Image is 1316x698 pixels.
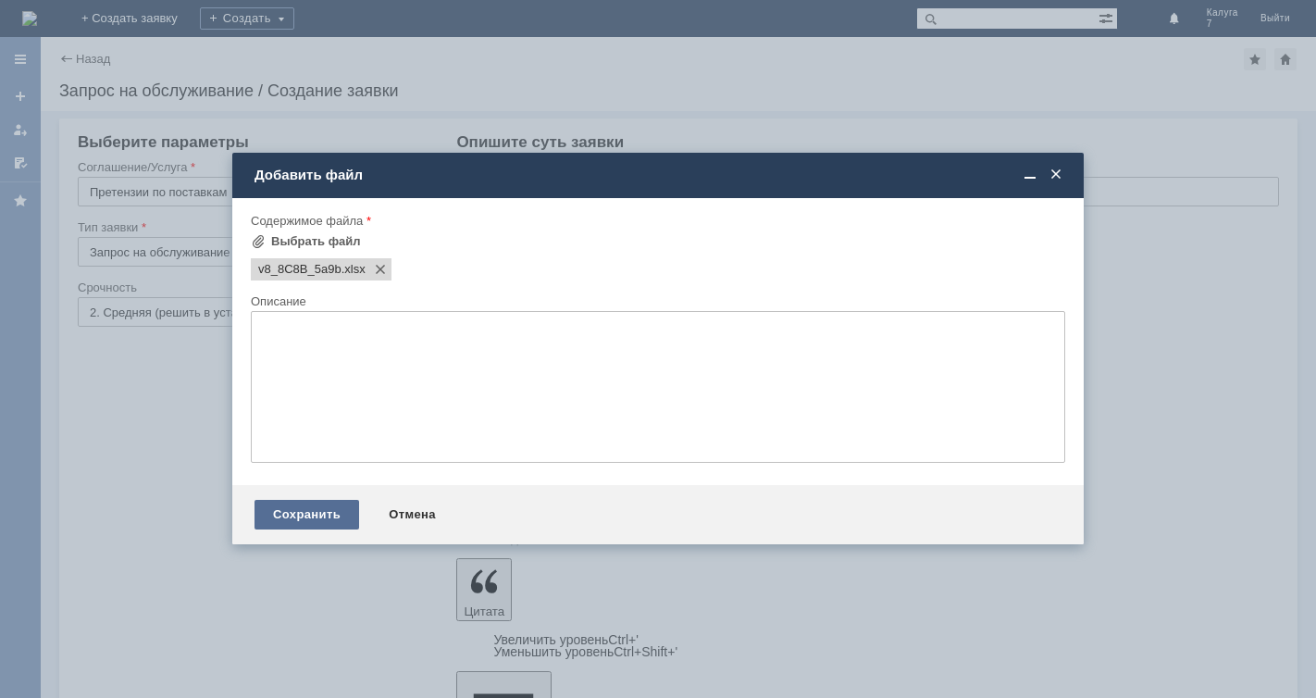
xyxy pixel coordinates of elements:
[1021,167,1039,183] span: Свернуть (Ctrl + M)
[258,262,341,277] span: v8_8C8B_5a9b.xlsx
[7,7,270,52] div: Добрый день! Имеется расхождение в приемке.Фаил во вложении. [GEOGRAPHIC_DATA].
[255,167,1065,183] div: Добавить файл
[271,234,361,249] div: Выбрать файл
[251,295,1061,307] div: Описание
[341,262,366,277] span: v8_8C8B_5a9b.xlsx
[251,215,1061,227] div: Содержимое файла
[1047,167,1065,183] span: Закрыть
